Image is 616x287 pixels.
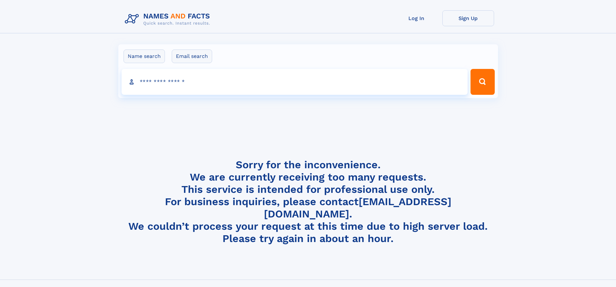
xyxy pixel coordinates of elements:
[442,10,494,26] a: Sign Up
[470,69,494,95] button: Search Button
[124,50,165,63] label: Name search
[391,10,442,26] a: Log In
[122,159,494,245] h4: Sorry for the inconvenience. We are currently receiving too many requests. This service is intend...
[264,195,451,220] a: [EMAIL_ADDRESS][DOMAIN_NAME]
[122,69,468,95] input: search input
[122,10,215,28] img: Logo Names and Facts
[172,50,212,63] label: Email search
